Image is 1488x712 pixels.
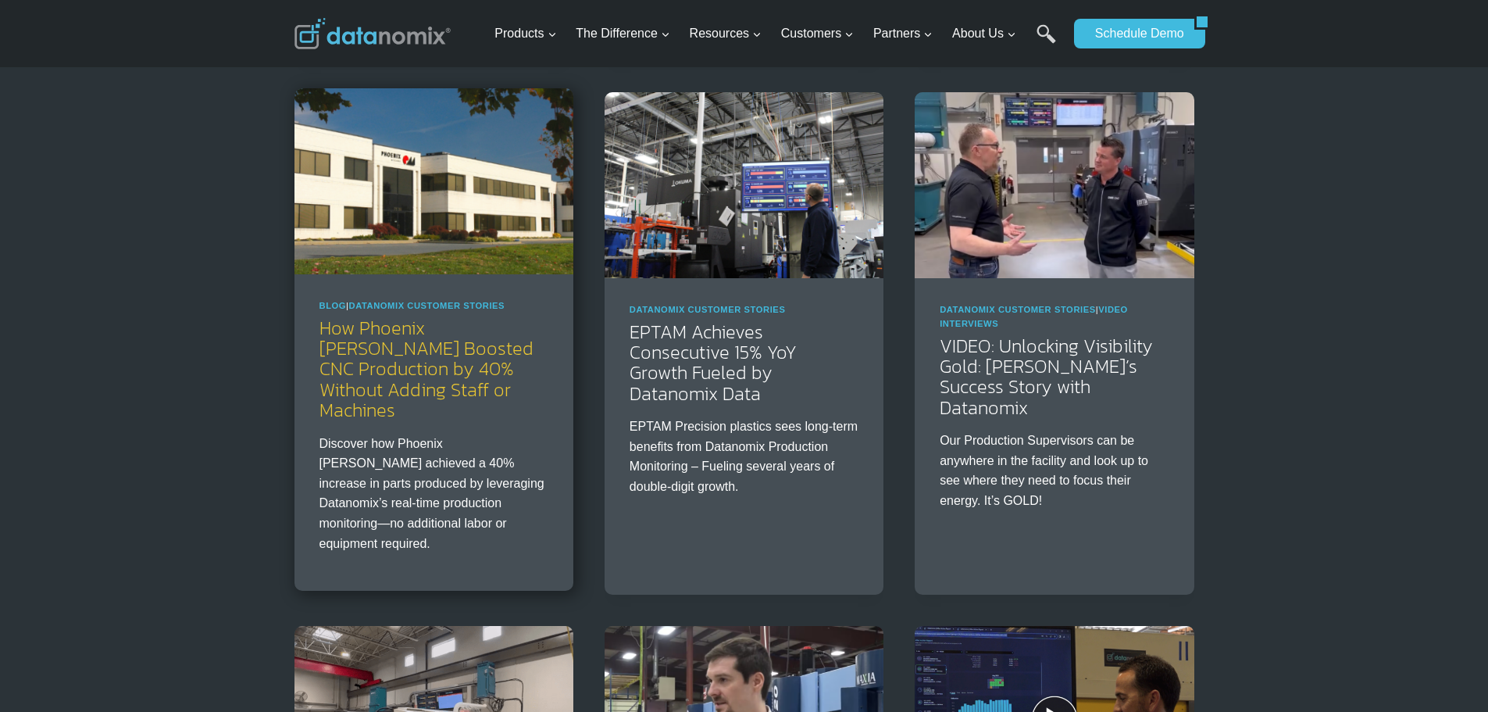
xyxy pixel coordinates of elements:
img: Datanomix [294,18,451,49]
span: Resources [690,23,762,44]
p: Discover how Phoenix [PERSON_NAME] achieved a 40% increase in parts produced by leveraging Datano... [319,434,548,554]
a: Blog [319,301,347,310]
p: EPTAM Precision plastics sees long-term benefits from Datanomix Production Monitoring – Fueling s... [630,417,858,496]
a: VIDEO: Unlocking Visibility Gold: [PERSON_NAME]’s Success Story with Datanomix [940,332,1153,421]
a: Datanomix Customer Stories [940,305,1096,314]
span: About Us [952,23,1016,44]
img: VIDEO: Unlocking Visibility Gold: Pazmac’s Success Story with Datanomix [915,92,1194,278]
span: | [940,305,1128,328]
a: Schedule Demo [1074,19,1194,48]
a: EPTAM Achieves Consecutive 15% YoY Growth Fueled by Datanomix Data [630,318,797,407]
a: Datanomix Customer Stories [349,301,505,310]
span: The Difference [576,23,670,44]
a: Search [1037,24,1056,59]
span: Partners [873,23,933,44]
span: Customers [781,23,854,44]
span: Products [494,23,556,44]
span: | [319,301,505,310]
p: Our Production Supervisors can be anywhere in the facility and look up to see where they need to ... [940,431,1169,510]
img: EPTAM Achieves Consecutive 15% YoY Growth Fueled by Datanomix Data [605,92,883,278]
nav: Primary Navigation [488,9,1066,59]
a: How Phoenix [PERSON_NAME] Boosted CNC Production by 40% Without Adding Staff or Machines [319,314,533,424]
a: Datanomix Customer Stories [630,305,786,314]
img: Phoenix Mecano North America [294,88,573,274]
